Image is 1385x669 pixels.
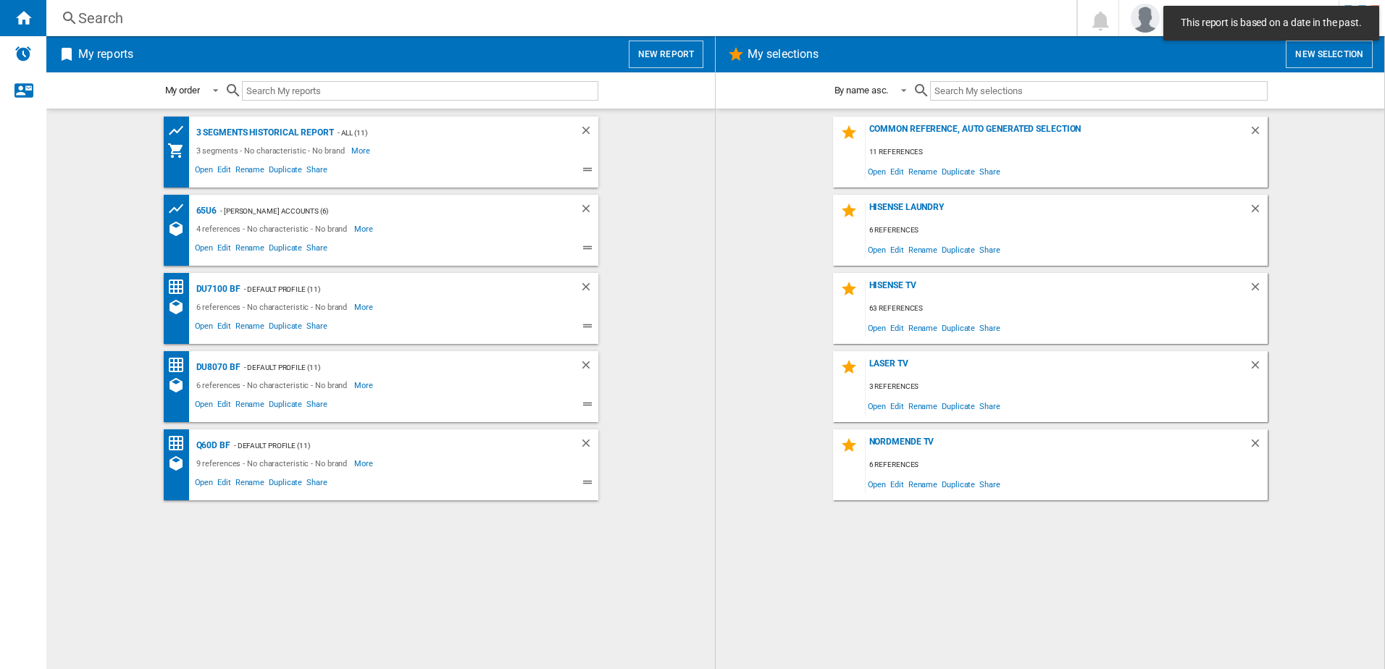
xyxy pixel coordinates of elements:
button: New selection [1286,41,1373,68]
span: More [354,376,375,394]
div: 6 references - No characteristic - No brand [193,376,355,394]
span: Rename [233,476,267,493]
div: 3 references [866,378,1268,396]
span: Share [304,241,330,258]
div: - Default profile (11) [240,358,551,376]
div: Search [78,8,1039,28]
span: Edit [888,240,906,259]
div: 63 references [866,300,1268,318]
input: Search My selections [930,81,1267,101]
div: - All (11) [334,124,551,142]
span: More [351,142,372,159]
span: Open [193,163,216,180]
div: Delete [579,280,598,298]
div: Delete [1249,124,1268,143]
span: More [354,220,375,237]
span: Edit [888,474,906,494]
span: Rename [906,474,940,494]
span: Edit [215,319,233,337]
div: References [167,220,193,237]
div: Hisense TV [866,280,1249,300]
div: Hisense Laundry [866,202,1249,222]
span: Edit [215,163,233,180]
img: profile.jpg [1131,4,1160,33]
span: Open [193,397,216,415]
span: Open [866,318,889,337]
span: This report is based on a date in the past. [1176,16,1366,30]
div: 6 references - No characteristic - No brand [193,298,355,316]
span: Edit [888,396,906,416]
span: Rename [906,396,940,416]
div: References [167,376,193,394]
span: Share [304,397,330,415]
div: - Default profile (11) [230,437,551,455]
div: 4 references - No characteristic - No brand [193,220,355,237]
span: Edit [215,397,233,415]
div: 3 segments Historical Report [193,124,334,142]
div: Q60D BF [193,437,230,455]
div: Delete [1249,437,1268,456]
div: - [PERSON_NAME] Accounts (6) [217,202,550,220]
span: Duplicate [267,397,304,415]
span: Share [977,474,1003,494]
div: 6 references [866,222,1268,240]
div: Product prices grid [167,122,193,140]
span: Share [977,396,1003,416]
div: - Default profile (11) [240,280,551,298]
img: alerts-logo.svg [14,45,32,62]
span: Duplicate [940,161,977,181]
span: Rename [233,163,267,180]
span: More [354,298,375,316]
div: Delete [1249,202,1268,222]
span: More [354,455,375,472]
div: References [167,455,193,472]
span: Duplicate [940,474,977,494]
span: Open [866,396,889,416]
h2: My reports [75,41,136,68]
span: Rename [233,319,267,337]
div: By name asc. [834,85,889,96]
span: Share [304,476,330,493]
span: Duplicate [940,318,977,337]
span: Share [977,318,1003,337]
span: Open [866,474,889,494]
span: Share [977,161,1003,181]
span: Duplicate [267,319,304,337]
span: Duplicate [940,396,977,416]
span: Rename [906,240,940,259]
div: Product prices grid [167,200,193,218]
div: Delete [1249,280,1268,300]
span: Duplicate [267,241,304,258]
span: Open [866,240,889,259]
span: Open [193,476,216,493]
h2: My selections [745,41,821,68]
div: References [167,298,193,316]
span: Share [304,163,330,180]
div: Delete [579,437,598,455]
span: Duplicate [267,476,304,493]
div: Laser TV [866,358,1249,378]
span: Edit [215,241,233,258]
div: NordMende TV [866,437,1249,456]
span: Duplicate [267,163,304,180]
div: 65U6 [193,202,217,220]
span: Rename [906,161,940,181]
div: Delete [579,358,598,376]
span: Rename [233,241,267,258]
span: Rename [233,397,267,415]
div: Price Matrix [167,356,193,374]
div: Price Matrix [167,434,193,453]
div: 11 references [866,143,1268,161]
div: My order [165,85,200,96]
span: Edit [888,161,906,181]
div: 9 references - No characteristic - No brand [193,455,355,472]
input: Search My reports [242,81,598,101]
div: My Assortment [167,142,193,159]
button: New report [629,41,703,68]
span: Edit [888,318,906,337]
div: Price Matrix [167,278,193,296]
div: Delete [579,124,598,142]
div: 3 segments - No characteristic - No brand [193,142,352,159]
span: Open [193,241,216,258]
div: DU8070 BF [193,358,240,376]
